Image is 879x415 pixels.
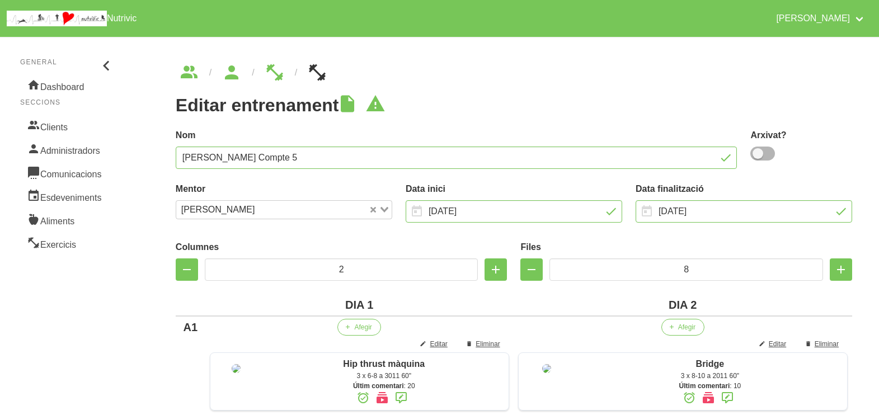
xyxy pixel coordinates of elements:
strong: Últim comentari [353,382,404,390]
a: Comunicacions [20,161,115,185]
label: Arxivat? [750,129,852,142]
span: Editar [769,339,786,349]
div: : 20 [265,381,503,391]
input: Search for option [258,203,367,216]
nav: breadcrumbs [176,64,852,82]
img: 8ea60705-12ae-42e8-83e1-4ba62b1261d5%2Factivities%2F30268-bridge-jpg.jpg [542,364,551,373]
a: Esdeveniments [20,185,115,208]
button: Clear Selected [370,206,376,214]
a: Clients [20,114,115,138]
strong: Últim comentari [679,382,730,390]
div: DIA 1 [210,296,509,313]
div: 3 x 8-10 a 2011 60" [579,371,842,381]
button: Afegir [337,319,380,336]
span: Eliminar [815,339,839,349]
a: Administradors [20,138,115,161]
label: Columnes [176,240,507,254]
div: 3 x 6-8 a 3011 60" [265,371,503,381]
span: Hip thrust màquina [343,359,425,369]
a: Exercicis [20,232,115,255]
button: Eliminar [798,336,848,352]
span: Eliminar [476,339,500,349]
h1: Editar entrenament [176,95,852,115]
label: Data finalització [636,182,852,196]
a: Aliments [20,208,115,232]
div: Search for option [176,200,392,219]
label: Files [520,240,852,254]
button: Eliminar [459,336,509,352]
a: [PERSON_NAME] [769,4,872,32]
img: 8ea60705-12ae-42e8-83e1-4ba62b1261d5%2Factivities%2Fhip%20thrsut%20maquina.jpg [232,364,241,373]
div: : 10 [579,381,842,391]
span: Bridge [696,359,725,369]
div: A1 [180,319,201,336]
button: Afegir [661,319,704,336]
span: Afegir [678,322,695,332]
p: General [20,57,115,67]
span: Editar [430,339,447,349]
span: Afegir [354,322,372,332]
div: DIA 2 [518,296,848,313]
label: Data inici [406,182,622,196]
p: Seccions [20,97,115,107]
img: company_logo [7,11,107,26]
label: Mentor [176,182,392,196]
button: Editar [752,336,795,352]
span: [PERSON_NAME] [178,203,258,216]
label: Nom [176,129,737,142]
a: Dashboard [20,74,115,97]
button: Editar [413,336,456,352]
